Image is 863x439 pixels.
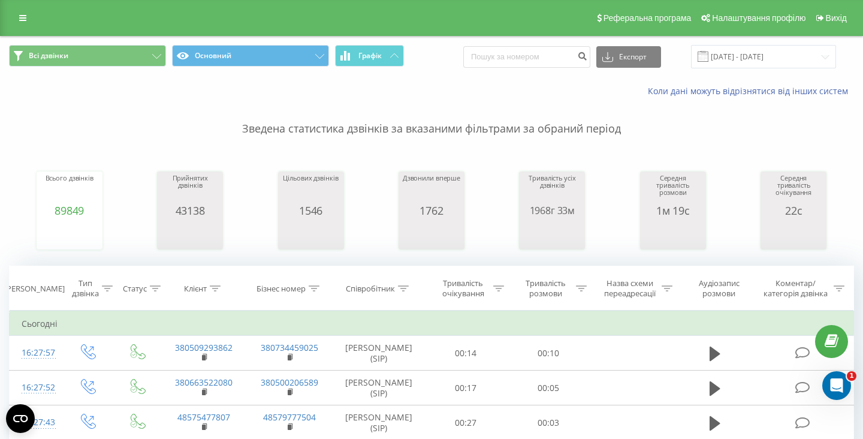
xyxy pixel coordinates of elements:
div: Дзвонили вперше [403,175,460,205]
div: Статус [123,284,147,294]
div: 1762 [403,205,460,217]
span: 1 [847,371,856,381]
td: 00:14 [425,336,508,371]
div: Бізнес номер [257,284,306,294]
div: Тип дзвінка [72,278,99,299]
span: Графік [358,52,382,60]
div: Назва схеми переадресації [601,278,659,299]
a: 380663522080 [175,377,233,388]
input: Пошук за номером [463,46,590,68]
iframe: Intercom live chat [822,371,851,400]
p: Зведена статистика дзвінків за вказаними фільтрами за обраний період [9,97,854,137]
button: Експорт [596,46,661,68]
div: [PERSON_NAME] [4,284,65,294]
div: 22с [764,205,823,217]
div: Співробітник [346,284,395,294]
a: 380500206589 [261,377,318,388]
div: 1м 19с [643,205,703,217]
div: 16:27:43 [22,411,50,434]
button: Всі дзвінки [9,45,166,67]
div: Всього дзвінків [46,175,93,205]
div: Тривалість усіх дзвінків [522,175,582,205]
a: 380509293862 [175,342,233,353]
div: Середня тривалість розмови [643,175,703,205]
a: 380734459025 [261,342,318,353]
td: 00:10 [507,336,590,371]
td: 00:17 [425,371,508,405]
div: 16:27:52 [22,376,50,399]
button: Основний [172,45,329,67]
span: Налаштування профілю [712,13,805,23]
div: Тривалість розмови [518,278,573,299]
div: 16:27:57 [22,341,50,365]
td: Сьогодні [10,312,854,336]
div: 89849 [46,205,93,217]
td: [PERSON_NAME] (SIP) [333,336,425,371]
div: Аудіозапис розмови [686,278,752,299]
span: Всі дзвінки [29,51,68,61]
span: Вихід [826,13,847,23]
div: Прийнятих дзвінків [160,175,220,205]
div: Цільових дзвінків [283,175,338,205]
div: Клієнт [184,284,207,294]
td: [PERSON_NAME] (SIP) [333,371,425,405]
div: Середня тривалість очікування [764,175,823,205]
div: Тривалість очікування [436,278,491,299]
button: Графік [335,45,404,67]
td: 00:05 [507,371,590,405]
div: 1968г 33м [522,205,582,217]
a: 48575477807 [177,411,230,423]
a: 48579777504 [263,411,316,423]
span: Реферальна програма [604,13,692,23]
div: 43138 [160,205,220,217]
button: Open CMP widget [6,404,35,433]
div: 1546 [283,205,338,217]
div: Коментар/категорія дзвінка [761,278,831,299]
a: Коли дані можуть відрізнятися вiд інших систем [648,85,854,97]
